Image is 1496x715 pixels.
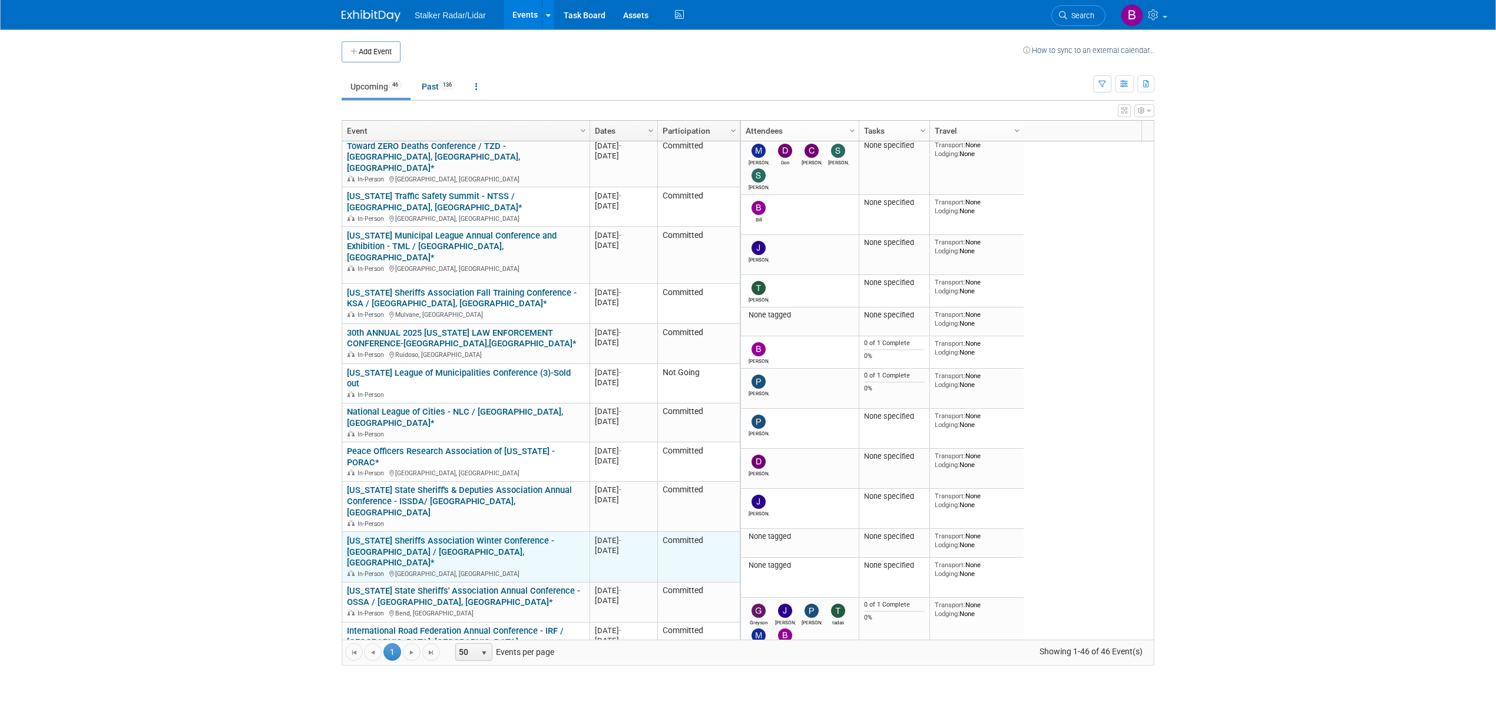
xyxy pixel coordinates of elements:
[595,121,650,141] a: Dates
[864,452,925,461] div: None specified
[358,311,388,319] span: In-Person
[595,635,652,646] div: [DATE]
[619,586,621,595] span: -
[347,608,584,618] div: Bend, [GEOGRAPHIC_DATA]
[619,485,621,494] span: -
[746,532,855,541] div: None tagged
[831,144,845,158] img: Stephen Barlag
[657,324,740,364] td: Committed
[347,485,572,518] a: [US_STATE] State Sheriff's & Deputies Association Annual Conference - ISSDA/ [GEOGRAPHIC_DATA], [...
[935,492,1020,509] div: None None
[347,213,584,223] div: [GEOGRAPHIC_DATA], [GEOGRAPHIC_DATA]
[864,352,925,360] div: 0%
[645,121,658,138] a: Column Settings
[935,452,965,460] span: Transport:
[413,75,464,98] a: Past136
[935,601,1020,618] div: None None
[749,215,769,223] div: Bill Johnson
[935,339,1020,356] div: None None
[422,643,440,661] a: Go to the last page
[805,604,819,618] img: Paul Hataway
[347,468,584,478] div: [GEOGRAPHIC_DATA], [GEOGRAPHIC_DATA]
[749,469,769,476] div: David Foster
[935,247,959,255] span: Lodging:
[935,541,959,549] span: Lodging:
[439,81,455,90] span: 136
[657,442,740,482] td: Committed
[1067,11,1094,20] span: Search
[347,141,520,174] a: Toward ZERO Deaths Conference / TZD - [GEOGRAPHIC_DATA], [GEOGRAPHIC_DATA], [GEOGRAPHIC_DATA]*
[426,648,436,657] span: Go to the last page
[749,255,769,263] div: Joe Bartels
[935,121,1016,141] a: Travel
[864,532,925,541] div: None specified
[407,648,416,657] span: Go to the next page
[595,191,652,201] div: [DATE]
[595,378,652,388] div: [DATE]
[349,648,359,657] span: Go to the first page
[935,412,965,420] span: Transport:
[415,11,486,20] span: Stalker Radar/Lidar
[595,485,652,495] div: [DATE]
[746,121,851,141] a: Attendees
[775,158,796,165] div: Don Horen
[347,230,557,263] a: [US_STATE] Municipal League Annual Conference and Exhibition - TML / [GEOGRAPHIC_DATA], [GEOGRAPH...
[347,469,355,475] img: In-Person Event
[864,492,925,501] div: None specified
[347,263,584,273] div: [GEOGRAPHIC_DATA], [GEOGRAPHIC_DATA]
[619,407,621,416] span: -
[358,520,388,528] span: In-Person
[595,495,652,505] div: [DATE]
[347,570,355,576] img: In-Person Event
[657,482,740,532] td: Committed
[802,158,822,165] div: Chris Decker
[595,535,652,545] div: [DATE]
[358,265,388,273] span: In-Person
[864,198,925,207] div: None specified
[935,452,1020,469] div: None None
[864,278,925,287] div: None specified
[935,501,959,509] span: Lodging:
[347,265,355,271] img: In-Person Event
[368,648,378,657] span: Go to the previous page
[752,628,766,643] img: Mark LaChapelle
[595,585,652,595] div: [DATE]
[749,183,769,190] div: Stuart Kissner
[805,144,819,158] img: Chris Decker
[935,561,1020,578] div: None None
[752,342,766,356] img: Brian Wong
[752,604,766,618] img: Greyson Jenista
[595,201,652,211] div: [DATE]
[752,375,766,389] img: Peter Bauer
[864,310,925,320] div: None specified
[441,643,566,661] span: Events per page
[347,215,355,221] img: In-Person Event
[619,368,621,377] span: -
[619,536,621,545] span: -
[864,614,925,622] div: 0%
[595,625,652,635] div: [DATE]
[1012,126,1022,135] span: Column Settings
[1121,4,1143,27] img: Brooke Journet
[778,628,792,643] img: Brooke Journet
[383,643,401,661] span: 1
[577,121,590,138] a: Column Settings
[342,41,401,62] button: Add Event
[347,535,554,568] a: [US_STATE] Sheriffs Association Winter Conference - [GEOGRAPHIC_DATA] / [GEOGRAPHIC_DATA], [GEOGR...
[935,198,1020,215] div: None None
[935,492,965,500] span: Transport:
[727,121,740,138] a: Column Settings
[595,545,652,555] div: [DATE]
[456,644,476,660] span: 50
[935,380,959,389] span: Lodging:
[749,429,769,436] div: Peter Bauer
[347,349,584,359] div: Ruidoso, [GEOGRAPHIC_DATA]
[595,595,652,605] div: [DATE]
[657,582,740,623] td: Committed
[864,238,925,247] div: None specified
[828,618,849,625] div: tadas eikinas
[802,618,822,625] div: Paul Hataway
[729,126,738,135] span: Column Settings
[935,287,959,295] span: Lodging:
[358,215,388,223] span: In-Person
